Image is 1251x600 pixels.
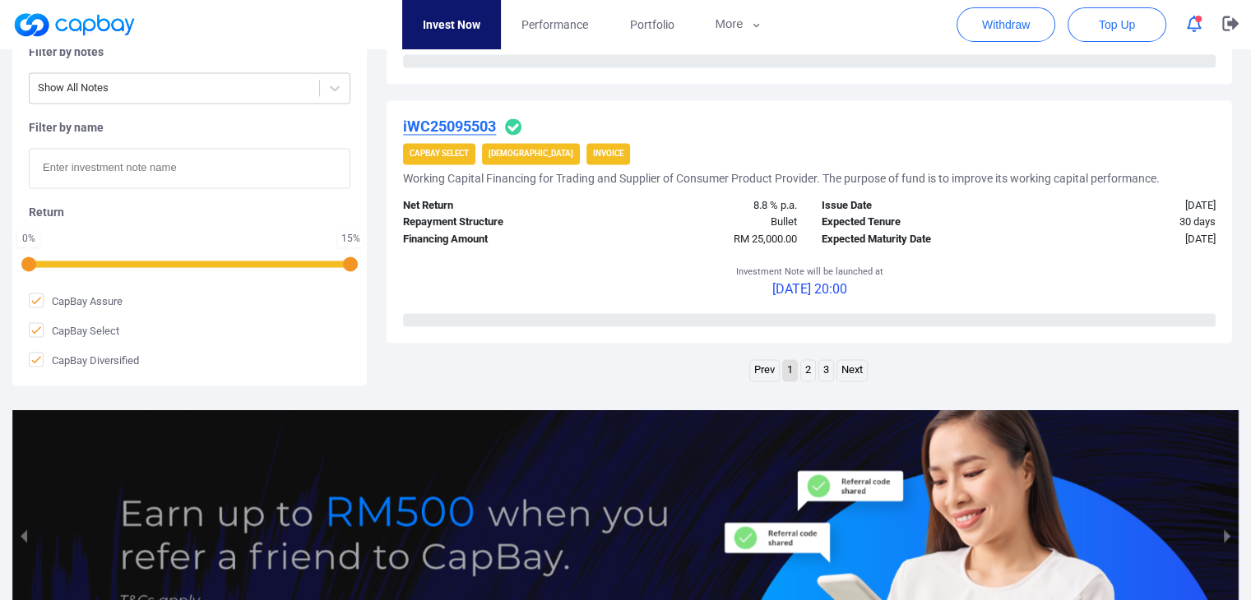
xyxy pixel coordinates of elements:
[29,205,350,219] h5: Return
[837,360,867,381] a: Next page
[21,233,37,243] div: 0 %
[29,352,139,368] span: CapBay Diversified
[489,149,573,158] strong: [DEMOGRAPHIC_DATA]
[600,214,809,231] div: Bullet
[29,148,350,188] input: Enter investment note name
[629,16,674,34] span: Portfolio
[29,293,123,309] span: CapBay Assure
[600,197,809,215] div: 8.8 % p.a.
[736,279,883,300] p: [DATE] 20:00
[809,231,1018,248] div: Expected Maturity Date
[809,214,1018,231] div: Expected Tenure
[521,16,588,34] span: Performance
[391,197,600,215] div: Net Return
[403,118,496,135] u: iWC25095503
[736,265,883,279] p: Investment Note will be launched at
[801,360,815,381] a: Page 2
[1019,231,1228,248] div: [DATE]
[783,360,797,381] a: Page 1 is your current page
[750,360,779,381] a: Previous page
[29,120,350,135] h5: Filter by name
[1019,214,1228,231] div: 30 days
[391,231,600,248] div: Financing Amount
[410,149,469,158] strong: CapBay Select
[809,197,1018,215] div: Issue Date
[734,233,797,245] span: RM 25,000.00
[957,7,1055,42] button: Withdraw
[819,360,833,381] a: Page 3
[1068,7,1166,42] button: Top Up
[391,214,600,231] div: Repayment Structure
[403,171,1160,186] h5: Working Capital Financing for Trading and Supplier of Consumer Product Provider. The purpose of f...
[29,322,119,339] span: CapBay Select
[1019,197,1228,215] div: [DATE]
[29,44,350,59] h5: Filter by notes
[341,233,360,243] div: 15 %
[1099,16,1135,33] span: Top Up
[593,149,623,158] strong: Invoice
